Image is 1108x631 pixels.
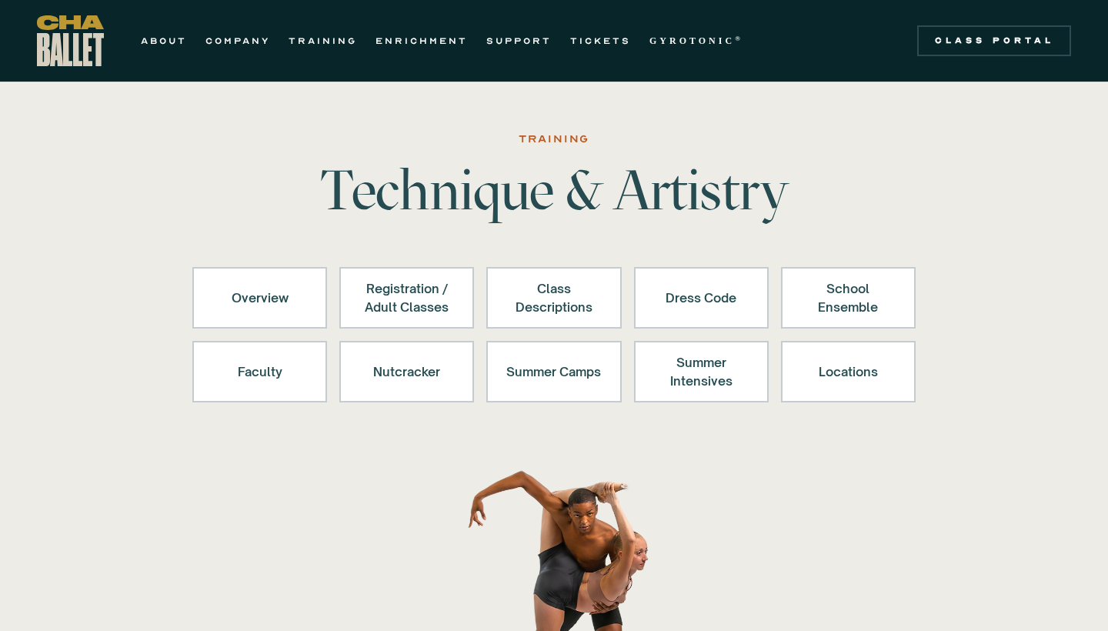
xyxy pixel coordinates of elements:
[141,32,187,50] a: ABOUT
[289,32,357,50] a: TRAINING
[735,35,743,42] sup: ®
[359,279,454,316] div: Registration / Adult Classes
[192,341,327,402] a: Faculty
[801,279,896,316] div: School Ensemble
[314,162,794,218] h1: Technique & Artistry
[781,267,916,329] a: School Ensemble
[205,32,270,50] a: COMPANY
[926,35,1062,47] div: Class Portal
[781,341,916,402] a: Locations
[519,130,589,149] div: Training
[192,267,327,329] a: Overview
[212,279,307,316] div: Overview
[486,341,621,402] a: Summer Camps
[570,32,631,50] a: TICKETS
[649,32,743,50] a: GYROTONIC®
[486,32,552,50] a: SUPPORT
[654,279,749,316] div: Dress Code
[486,267,621,329] a: Class Descriptions
[212,353,307,390] div: Faculty
[506,279,601,316] div: Class Descriptions
[359,353,454,390] div: Nutcracker
[37,15,104,66] a: home
[801,353,896,390] div: Locations
[917,25,1071,56] a: Class Portal
[506,353,601,390] div: Summer Camps
[634,267,769,329] a: Dress Code
[339,267,474,329] a: Registration /Adult Classes
[375,32,468,50] a: ENRICHMENT
[339,341,474,402] a: Nutcracker
[634,341,769,402] a: Summer Intensives
[654,353,749,390] div: Summer Intensives
[649,35,735,46] strong: GYROTONIC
